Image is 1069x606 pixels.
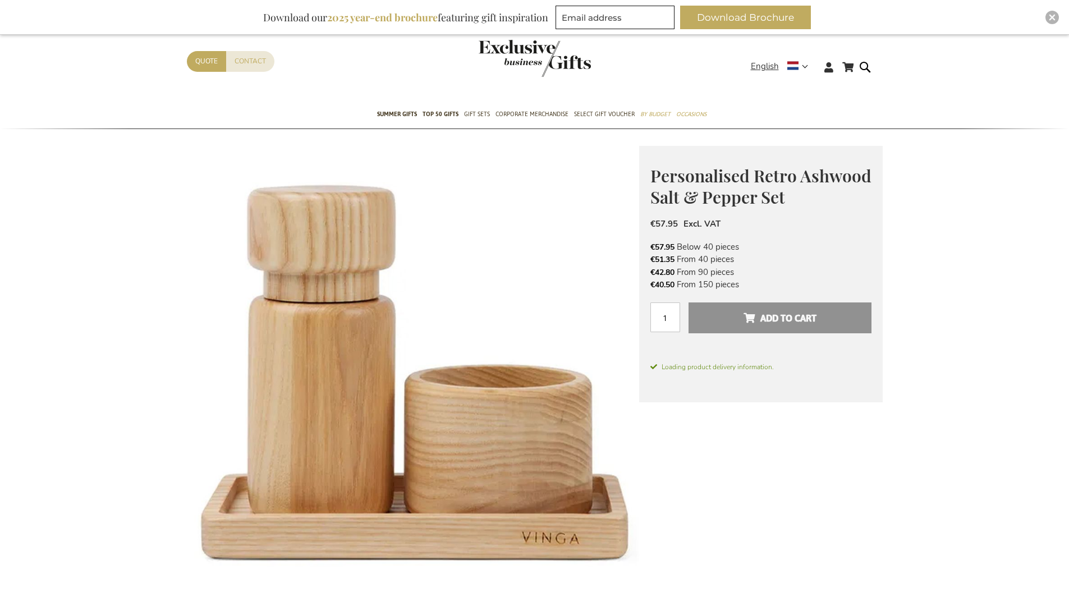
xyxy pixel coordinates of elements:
span: Personalised Retro Ashwood Salt & Pepper Set [650,164,871,209]
span: Occasions [676,108,706,120]
span: €57.95 [650,242,675,252]
span: Select Gift Voucher [574,108,635,120]
input: Qty [650,302,680,332]
a: store logo [479,40,535,77]
a: By Budget [640,101,671,129]
form: marketing offers and promotions [556,6,678,33]
a: Gift Sets [464,101,490,129]
img: Close [1049,14,1056,21]
span: By Budget [640,108,671,120]
img: Personalised Retro Ashwood Salt & Pepper Set [187,146,639,598]
span: €42.80 [650,267,675,278]
span: Summer Gifts [377,108,417,120]
span: Gift Sets [464,108,490,120]
li: Below 40 pieces [650,241,871,253]
a: Summer Gifts [377,101,417,129]
span: Loading product delivery information. [650,362,871,372]
span: English [751,60,779,73]
span: Excl. VAT [683,218,721,229]
span: €57.95 [650,218,678,229]
li: From 150 pieces [650,278,871,291]
a: Contact [226,51,274,72]
a: TOP 50 Gifts [423,101,458,129]
span: €51.35 [650,254,675,265]
a: Quote [187,51,226,72]
img: Exclusive Business gifts logo [479,40,591,77]
a: Occasions [676,101,706,129]
li: From 40 pieces [650,253,871,265]
span: €40.50 [650,279,675,290]
div: Close [1045,11,1059,24]
span: Corporate Merchandise [495,108,568,120]
span: TOP 50 Gifts [423,108,458,120]
li: From 90 pieces [650,266,871,278]
div: Download our featuring gift inspiration [258,6,553,29]
a: Corporate Merchandise [495,101,568,129]
a: Select Gift Voucher [574,101,635,129]
button: Download Brochure [680,6,811,29]
input: Email address [556,6,675,29]
b: 2025 year-end brochure [327,11,438,24]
